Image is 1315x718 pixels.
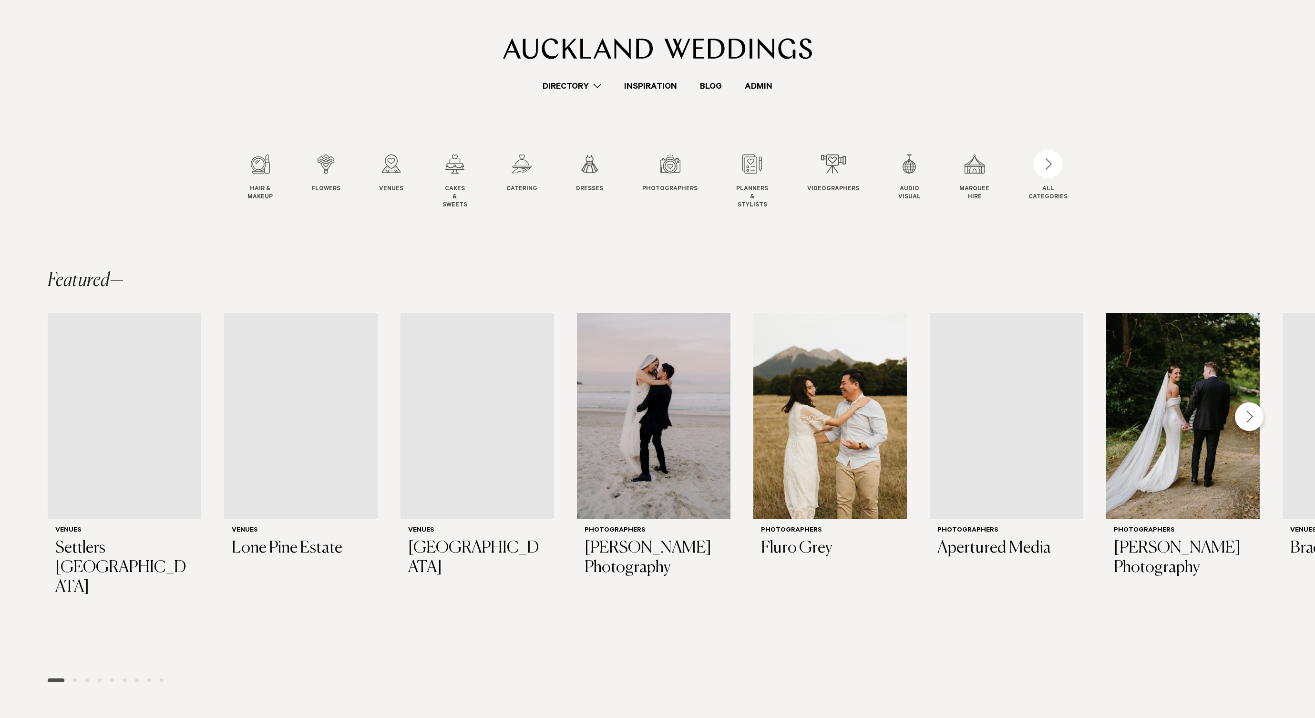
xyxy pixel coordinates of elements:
[503,38,812,59] img: Auckland Weddings Logo
[55,539,194,597] h3: Settlers [GEOGRAPHIC_DATA]
[642,154,698,194] a: Photographers
[401,313,554,585] a: Auckland Weddings Venues | Pullman Auckland Hotel Venues [GEOGRAPHIC_DATA]
[577,313,730,663] swiper-slide: 4 / 28
[247,154,292,209] swiper-slide: 1 / 12
[506,185,537,194] span: Catering
[48,313,201,663] swiper-slide: 1 / 28
[577,313,730,519] img: Auckland Weddings Photographers | Rebecca Bradley Photography
[312,154,340,194] a: Flowers
[401,313,554,663] swiper-slide: 3 / 28
[959,185,989,202] span: Marquee Hire
[379,185,403,194] span: Venues
[1106,313,1260,585] a: Auckland Weddings Photographers | Ethan Lowry Photography Photographers [PERSON_NAME] Photography
[1106,313,1260,519] img: Auckland Weddings Photographers | Ethan Lowry Photography
[576,154,603,194] a: Dresses
[232,527,370,535] h6: Venues
[232,539,370,558] h3: Lone Pine Estate
[898,185,921,202] span: Audio Visual
[642,154,717,209] swiper-slide: 7 / 12
[930,313,1083,663] swiper-slide: 6 / 28
[585,539,723,578] h3: [PERSON_NAME] Photography
[576,154,622,209] swiper-slide: 6 / 12
[807,185,859,194] span: Videographers
[48,271,124,290] h2: Featured
[959,154,1008,209] swiper-slide: 11 / 12
[642,185,698,194] span: Photographers
[506,154,537,194] a: Catering
[937,539,1076,558] h3: Apertured Media
[959,154,989,202] a: Marquee Hire
[753,313,907,519] img: Auckland Weddings Photographers | Fluro Grey
[247,154,273,202] a: Hair & Makeup
[1114,539,1252,578] h3: [PERSON_NAME] Photography
[312,185,340,194] span: Flowers
[1114,527,1252,535] h6: Photographers
[379,154,403,194] a: Venues
[1106,313,1260,663] swiper-slide: 7 / 28
[613,80,688,92] a: Inspiration
[224,313,378,566] a: Exterior view of Lone Pine Estate Venues Lone Pine Estate
[224,313,378,663] swiper-slide: 2 / 28
[753,313,907,566] a: Auckland Weddings Photographers | Fluro Grey Photographers Fluro Grey
[247,185,273,202] span: Hair & Makeup
[585,527,723,535] h6: Photographers
[688,80,733,92] a: Blog
[442,185,467,209] span: Cakes & Sweets
[577,313,730,585] a: Auckland Weddings Photographers | Rebecca Bradley Photography Photographers [PERSON_NAME] Photogr...
[736,154,787,209] swiper-slide: 8 / 12
[1028,154,1068,199] button: ALLCATEGORIES
[576,185,603,194] span: Dresses
[753,313,907,663] swiper-slide: 5 / 28
[55,527,194,535] h6: Venues
[733,80,784,92] a: Admin
[506,154,556,209] swiper-slide: 5 / 12
[930,313,1083,566] a: Auckland Weddings Photographers | Apertured Media Photographers Apertured Media
[408,539,546,578] h3: [GEOGRAPHIC_DATA]
[442,154,486,209] swiper-slide: 4 / 12
[898,154,940,209] swiper-slide: 10 / 12
[312,154,360,209] swiper-slide: 2 / 12
[807,154,878,209] swiper-slide: 9 / 12
[531,80,613,92] a: Directory
[761,539,899,558] h3: Fluro Grey
[736,154,768,209] a: Planners & Stylists
[48,313,201,605] a: Auckland Weddings Venues | Settlers Country Manor Venues Settlers [GEOGRAPHIC_DATA]
[898,154,921,202] a: Audio Visual
[736,185,768,209] span: Planners & Stylists
[761,527,899,535] h6: Photographers
[807,154,859,194] a: Videographers
[379,154,422,209] swiper-slide: 3 / 12
[408,527,546,535] h6: Venues
[937,527,1076,535] h6: Photographers
[442,154,467,209] a: Cakes & Sweets
[1028,185,1068,202] div: ALL CATEGORIES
